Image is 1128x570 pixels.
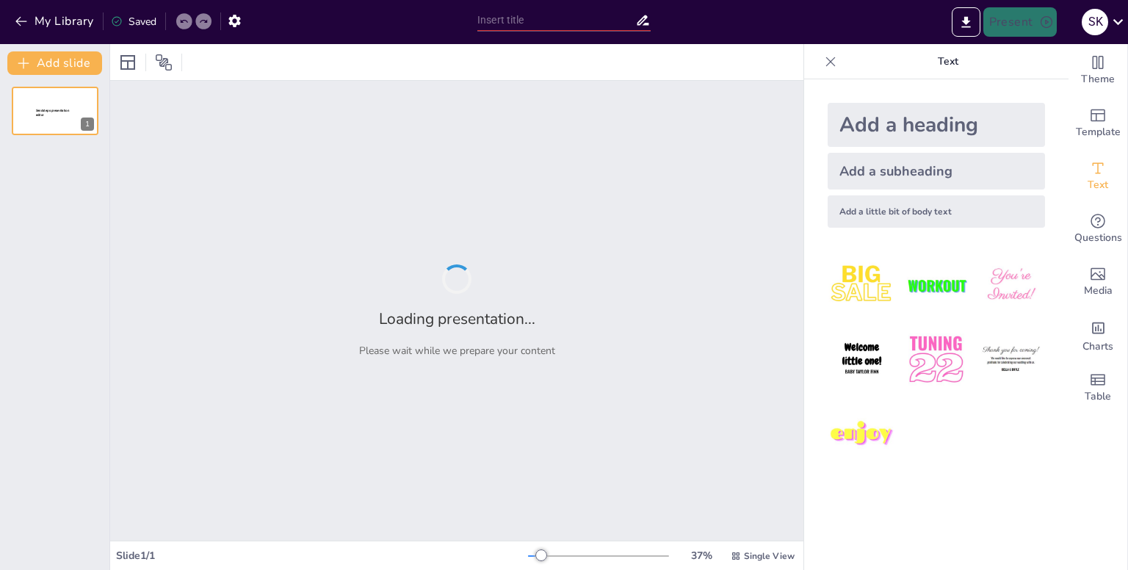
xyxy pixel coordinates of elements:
div: 37 % [684,549,719,563]
div: Add text boxes [1069,150,1127,203]
img: 6.jpeg [977,325,1045,394]
span: Table [1085,389,1111,405]
button: My Library [11,10,100,33]
span: Questions [1074,230,1122,246]
p: Please wait while we prepare your content [359,344,555,358]
span: Text [1088,177,1108,193]
p: Text [842,44,1054,79]
button: Export to PowerPoint [952,7,980,37]
span: Charts [1082,339,1113,355]
span: Media [1084,283,1113,299]
span: Theme [1081,71,1115,87]
div: Layout [116,51,140,74]
div: Saved [111,15,156,29]
span: Template [1076,124,1121,140]
img: 2.jpeg [902,251,970,320]
div: Slide 1 / 1 [116,549,528,563]
button: S K [1082,7,1108,37]
img: 5.jpeg [902,325,970,394]
div: S K [1082,9,1108,35]
div: Add ready made slides [1069,97,1127,150]
div: Add charts and graphs [1069,309,1127,361]
div: Get real-time input from your audience [1069,203,1127,256]
img: 1.jpeg [828,251,896,320]
button: Present [983,7,1057,37]
span: Position [155,54,173,71]
button: Add slide [7,51,102,75]
div: Add a heading [828,103,1045,147]
img: 7.jpeg [828,400,896,469]
h2: Loading presentation... [379,309,535,329]
div: Add a little bit of body text [828,195,1045,228]
div: Add a table [1069,361,1127,414]
div: 1 [81,118,94,131]
input: Insert title [477,10,635,31]
div: Change the overall theme [1069,44,1127,97]
div: 1 [12,87,98,135]
img: 4.jpeg [828,325,896,394]
span: Sendsteps presentation editor [36,109,69,117]
div: Add images, graphics, shapes or video [1069,256,1127,309]
img: 3.jpeg [977,251,1045,320]
span: Single View [744,550,795,562]
div: Add a subheading [828,153,1045,190]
